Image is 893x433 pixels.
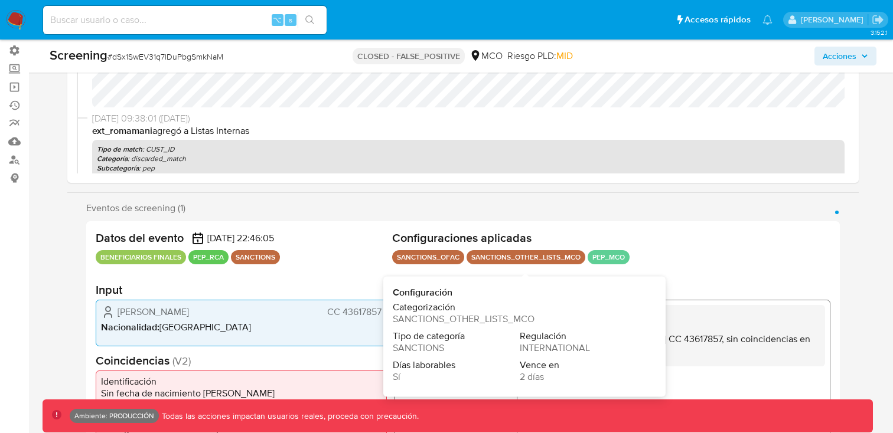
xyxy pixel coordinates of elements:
[520,340,590,354] span: INTERNATIONAL
[97,145,840,154] p: : CUST_ID
[520,330,644,342] span: Regulación
[685,14,751,26] span: Accesos rápidos
[393,369,400,383] span: Sí
[520,359,644,370] span: Vence en
[507,50,573,63] span: Riesgo PLD:
[520,369,544,383] span: 2 días
[92,124,845,137] p: agregó a Listas Internas
[814,47,876,65] button: Acciones
[393,312,535,326] span: SANCTIONS_OTHER_LISTS_MCO
[289,14,292,25] span: s
[872,14,884,26] a: Salir
[393,340,444,354] span: SANCTIONS
[393,286,647,299] span: Configuración
[159,411,419,422] p: Todas las acciones impactan usuarios reales, proceda con precaución.
[871,28,887,37] span: 3.152.1
[97,144,142,155] b: Tipo de match
[97,172,141,183] b: ID del usuario
[107,51,223,63] span: # dSx1SwEV31q7lDuPbgSmkNaM
[97,154,840,163] p: : discarded_match
[97,163,139,173] b: Subcategoría
[393,301,644,313] span: Categorización
[50,45,107,64] b: Screening
[762,15,773,25] a: Notificaciones
[97,163,840,173] p: : pep
[97,173,840,182] p: : 2059152892
[74,414,154,418] p: Ambiente: PRODUCCIÓN
[556,49,573,63] span: MID
[353,48,465,64] p: CLOSED - FALSE_POSITIVE
[801,14,868,25] p: natalia.maison@mercadolibre.com
[97,153,128,164] b: Categoría
[393,330,517,342] span: Tipo de categoría
[823,47,856,65] span: Acciones
[43,12,327,28] input: Buscar usuario o caso...
[273,14,282,25] span: ⌥
[92,124,152,137] b: ext_romamani
[92,112,845,125] span: [DATE] 09:38:01 ([DATE])
[298,12,322,28] button: search-icon
[470,50,503,63] div: MCO
[393,359,517,370] span: Días laborables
